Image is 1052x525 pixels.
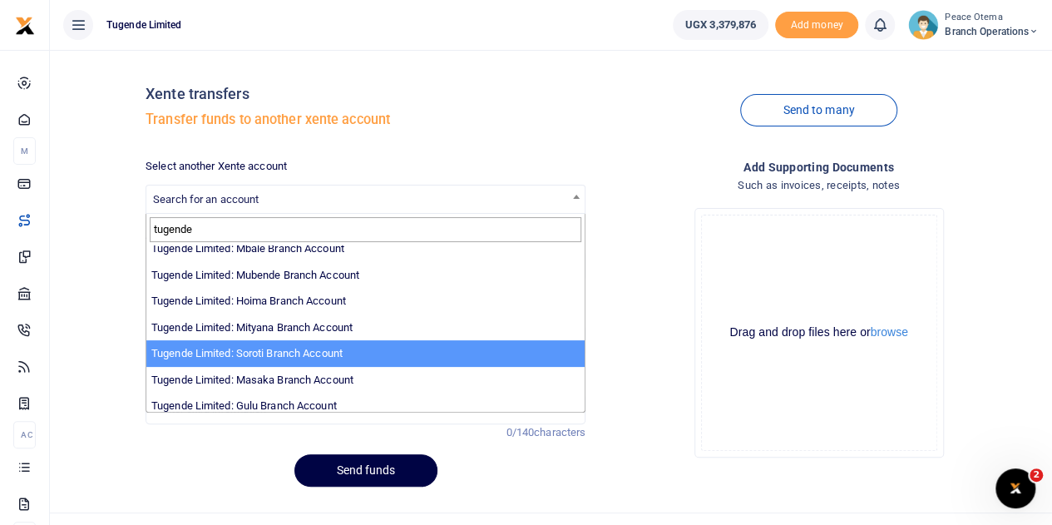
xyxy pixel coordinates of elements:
label: Tugende Limited: Soroti Branch Account [151,345,343,362]
iframe: Intercom live chat [995,468,1035,508]
span: UGX 3,379,876 [685,17,756,33]
li: Toup your wallet [775,12,858,39]
div: File Uploader [694,208,944,458]
button: Send funds [294,454,437,487]
span: characters [534,426,585,438]
span: Tugende Limited [100,17,189,32]
label: Tugende Limited: Gulu Branch Account [151,398,337,414]
label: Tugende Limited: Mubende Branch Account [151,267,359,284]
img: profile-user [908,10,938,40]
span: Search for an account [146,185,585,214]
h4: Xente transfers [146,85,585,103]
span: 2 [1030,468,1043,482]
h5: Transfer funds to another xente account [146,111,585,128]
h4: Such as invoices, receipts, notes [599,176,1039,195]
div: Drag and drop files here or [702,324,936,340]
label: Select another Xente account [146,158,287,175]
span: 0/140 [506,426,535,438]
a: Add money [775,17,858,30]
li: Wallet ballance [666,10,775,40]
label: Tugende Limited: Hoima Branch Account [151,293,346,310]
label: Tugende Limited: Mbale Branch Account [151,240,344,257]
span: Add money [775,12,858,39]
small: Peace Otema [945,11,1039,25]
a: UGX 3,379,876 [673,10,768,40]
input: Search [150,217,581,242]
a: profile-user Peace Otema Branch Operations [908,10,1039,40]
h4: Add supporting Documents [599,158,1039,176]
button: browse [871,326,908,338]
a: logo-small logo-large logo-large [15,18,35,31]
label: Tugende Limited: Mityana Branch Account [151,319,353,336]
li: Ac [13,421,36,448]
span: Search for an account [146,186,585,211]
label: Tugende Limited: Masaka Branch Account [151,372,353,389]
li: M [13,137,36,165]
img: logo-small [15,16,35,36]
a: Send to many [740,94,896,126]
span: Search for an account [153,193,259,206]
span: Branch Operations [945,24,1039,39]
